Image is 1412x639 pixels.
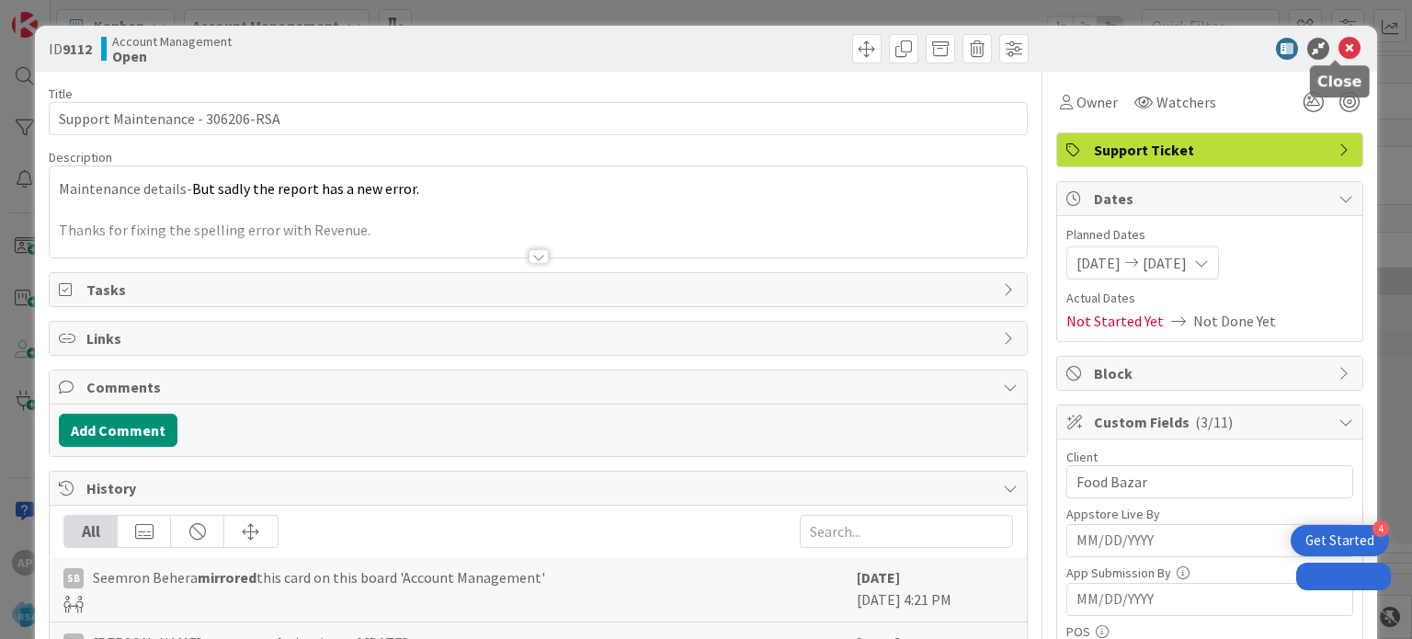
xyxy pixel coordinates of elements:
[59,178,1017,200] p: Maintenance details-
[86,327,993,349] span: Links
[1076,584,1343,615] input: MM/DD/YYYY
[86,376,993,398] span: Comments
[1066,566,1353,579] div: App Submission By
[93,566,545,588] span: Seemron Behera this card on this board 'Account Management'
[1066,225,1353,245] span: Planned Dates
[198,568,256,587] b: mirrored
[1076,252,1121,274] span: [DATE]
[49,38,92,60] span: ID
[1094,362,1329,384] span: Block
[1291,525,1389,556] div: Open Get Started checklist, remaining modules: 4
[1066,508,1353,520] div: Appstore Live By
[1094,139,1329,161] span: Support Ticket
[1305,531,1374,550] div: Get Started
[857,568,900,587] b: [DATE]
[1066,310,1164,332] span: Not Started Yet
[63,40,92,58] b: 9112
[64,516,118,547] div: All
[1195,413,1233,431] span: ( 3/11 )
[800,515,1013,548] input: Search...
[1156,91,1216,113] span: Watchers
[1094,411,1329,433] span: Custom Fields
[59,414,177,447] button: Add Comment
[63,568,84,588] div: SB
[86,477,993,499] span: History
[1143,252,1187,274] span: [DATE]
[1066,625,1353,638] div: POS
[49,102,1027,135] input: type card name here...
[112,34,232,49] span: Account Management
[112,49,232,63] b: Open
[1076,91,1118,113] span: Owner
[1066,289,1353,308] span: Actual Dates
[1193,310,1276,332] span: Not Done Yet
[1066,449,1098,465] label: Client
[857,566,1013,612] div: [DATE] 4:21 PM
[1094,188,1329,210] span: Dates
[49,86,73,102] label: Title
[1317,73,1362,90] h5: Close
[1076,525,1343,556] input: MM/DD/YYYY
[86,279,993,301] span: Tasks
[192,179,419,198] span: But sadly the report has a new error.
[1372,520,1389,537] div: 4
[49,149,112,165] span: Description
